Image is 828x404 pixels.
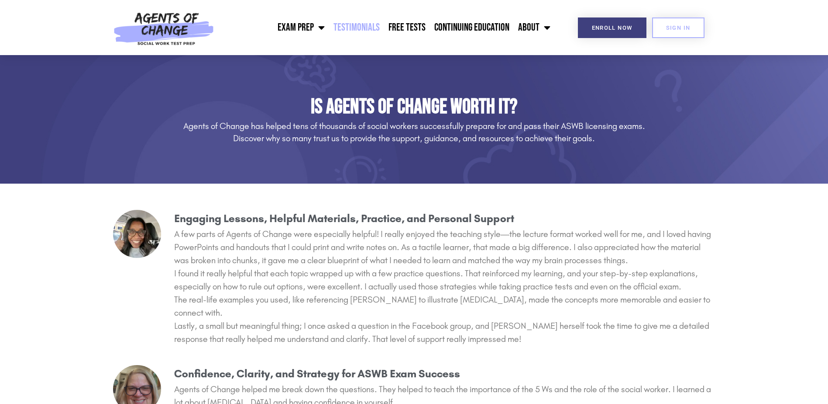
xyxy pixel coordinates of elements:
[514,17,555,38] a: About
[652,17,704,38] a: SIGN IN
[174,210,715,227] h3: Engaging Lessons, Helpful Materials, Practice, and Personal Support
[578,17,646,38] a: Enroll Now
[592,25,632,31] span: Enroll Now
[666,25,691,31] span: SIGN IN
[170,120,659,144] h3: Agents of Change has helped tens of thousands of social workers successfully prepare for and pass...
[273,17,329,38] a: Exam Prep
[384,17,430,38] a: Free Tests
[174,319,715,345] p: Lastly, a small but meaningful thing; I once asked a question in the Facebook group, and [PERSON_...
[170,94,659,120] h1: Is Agents of Change Worth It?
[430,17,514,38] a: Continuing Education
[174,227,715,267] p: A few parts of Agents of Change were especially helpful! I really enjoyed the teaching style—the ...
[329,17,384,38] a: Testimonials
[174,365,715,383] h3: Confidence, Clarity, and Strategy for ASWB Exam Success
[174,267,715,293] p: I found it really helpful that each topic wrapped up with a few practice questions. That reinforc...
[174,293,715,319] p: The real-life examples you used, like referencing [PERSON_NAME] to illustrate [MEDICAL_DATA], mad...
[219,17,555,38] nav: Menu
